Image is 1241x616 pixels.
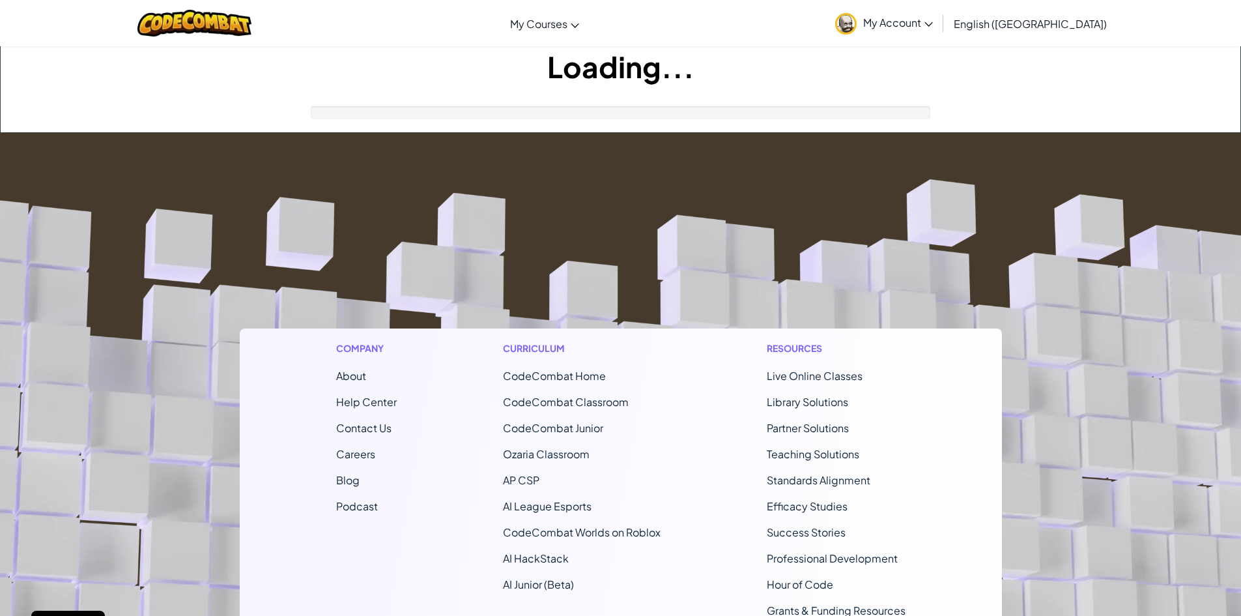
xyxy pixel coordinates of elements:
h1: Company [336,342,397,355]
a: Podcast [336,499,378,513]
a: Hour of Code [767,578,833,591]
a: Standards Alignment [767,473,870,487]
a: My Account [829,3,939,44]
a: Professional Development [767,551,898,565]
a: Help Center [336,395,397,409]
h1: Curriculum [503,342,661,355]
img: CodeCombat logo [137,10,251,37]
a: AI Junior (Beta) [503,578,574,591]
a: Teaching Solutions [767,447,859,461]
span: CodeCombat Home [503,369,606,383]
a: CodeCombat Worlds on Roblox [503,525,661,539]
a: CodeCombat Classroom [503,395,629,409]
a: Partner Solutions [767,421,849,435]
h1: Resources [767,342,906,355]
a: AI HackStack [503,551,569,565]
span: Contact Us [336,421,392,435]
a: AI League Esports [503,499,592,513]
a: CodeCombat Junior [503,421,603,435]
span: My Courses [510,17,567,31]
a: Efficacy Studies [767,499,848,513]
a: My Courses [504,6,586,41]
a: Ozaria Classroom [503,447,590,461]
a: About [336,369,366,383]
span: My Account [863,16,933,29]
a: AP CSP [503,473,539,487]
h1: Loading... [1,46,1240,87]
a: English ([GEOGRAPHIC_DATA]) [947,6,1113,41]
a: Careers [336,447,375,461]
span: English ([GEOGRAPHIC_DATA]) [954,17,1107,31]
img: avatar [835,13,857,35]
a: Success Stories [767,525,846,539]
a: Live Online Classes [767,369,863,383]
a: Library Solutions [767,395,848,409]
a: Blog [336,473,360,487]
